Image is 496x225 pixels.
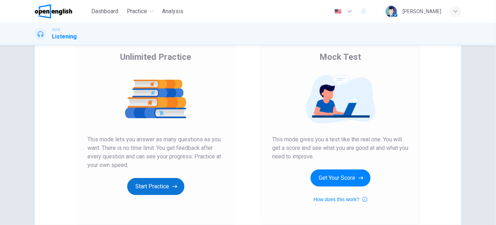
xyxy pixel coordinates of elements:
span: Mock Test [320,51,361,63]
span: This mode lets you answer as many questions as you want. There is no time limit. You get feedback... [87,135,224,169]
span: Practice [127,7,147,16]
span: This mode gives you a test like the real one. You will get a score and see what you are good at a... [272,135,409,161]
span: Analysis [162,7,184,16]
button: Get Your Score [311,169,371,187]
span: IELTS [52,27,60,32]
img: Profile picture [386,6,397,17]
button: Start Practice [127,178,184,195]
span: Dashboard [91,7,118,16]
img: en [334,9,343,14]
a: OpenEnglish logo [35,4,88,19]
img: OpenEnglish logo [35,4,72,19]
button: Dashboard [88,5,121,18]
span: Unlimited Practice [120,51,191,63]
button: Practice [124,5,157,18]
div: [PERSON_NAME] [403,7,441,16]
button: Analysis [160,5,187,18]
h1: Listening [52,32,77,41]
button: How does this work? [313,195,367,204]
